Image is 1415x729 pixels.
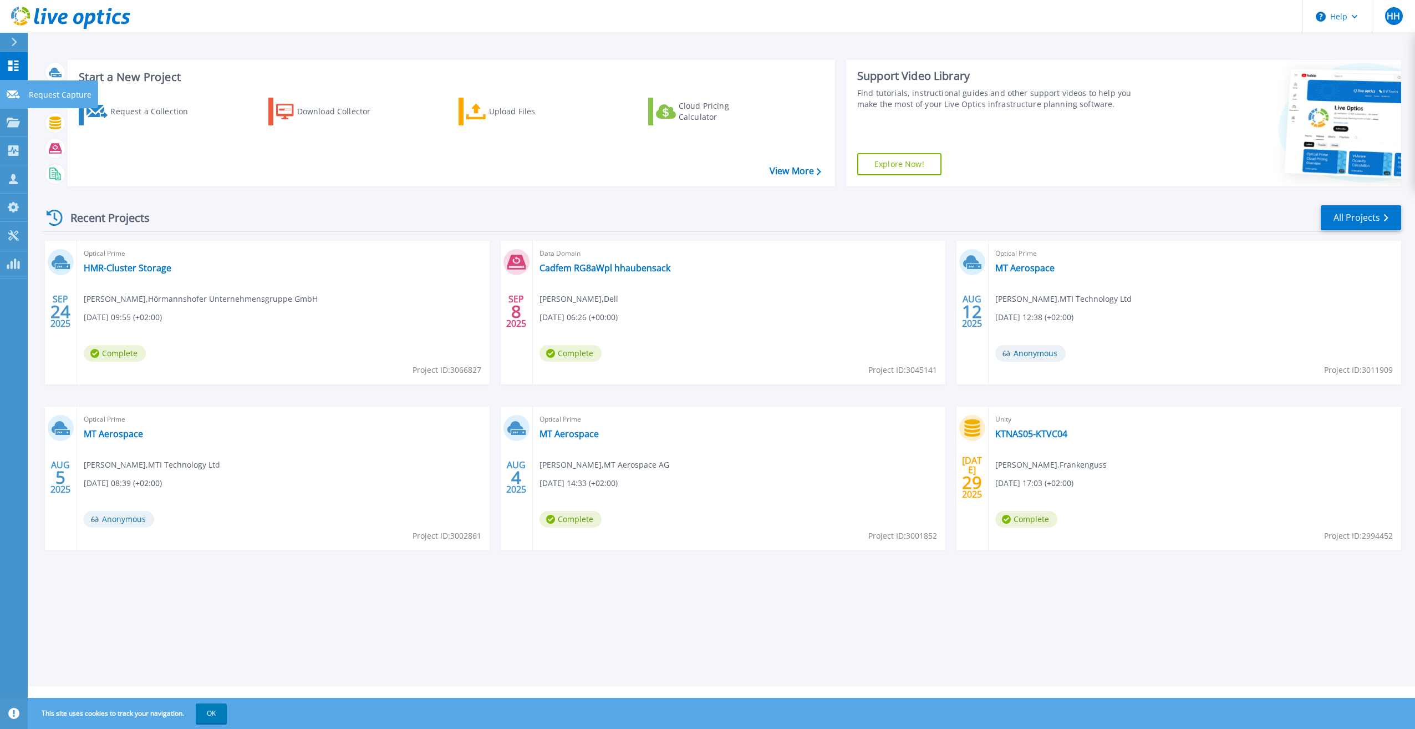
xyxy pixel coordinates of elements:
[489,100,578,123] div: Upload Files
[459,98,582,125] a: Upload Files
[961,291,983,332] div: AUG 2025
[539,247,939,260] span: Data Domain
[857,88,1144,110] div: Find tutorials, instructional guides and other support videos to help you make the most of your L...
[962,478,982,487] span: 29
[84,247,483,260] span: Optical Prime
[539,511,602,528] span: Complete
[995,311,1073,323] span: [DATE] 12:38 (+02:00)
[868,364,937,376] span: Project ID: 3045141
[539,413,939,426] span: Optical Prime
[268,98,392,125] a: Download Collector
[539,311,618,323] span: [DATE] 06:26 (+00:00)
[539,293,618,305] span: [PERSON_NAME] , Dell
[962,307,982,316] span: 12
[196,703,227,723] button: OK
[1324,364,1393,376] span: Project ID: 3011909
[79,98,202,125] a: Request a Collection
[50,457,71,498] div: AUG 2025
[770,166,821,176] a: View More
[857,153,941,175] a: Explore Now!
[84,311,162,323] span: [DATE] 09:55 (+02:00)
[539,262,670,274] a: Cadfem RG8aWpl hhaubensack
[84,459,220,471] span: [PERSON_NAME] , MTI Technology Ltd
[995,247,1394,260] span: Optical Prime
[30,703,227,723] span: This site uses cookies to track your navigation.
[857,69,1144,83] div: Support Video Library
[995,262,1055,274] a: MT Aerospace
[648,98,772,125] a: Cloud Pricing Calculator
[961,457,983,498] div: [DATE] 2025
[539,459,669,471] span: [PERSON_NAME] , MT Aerospace AG
[84,262,171,274] a: HMR-Cluster Storage
[413,364,481,376] span: Project ID: 3066827
[539,428,599,439] a: MT Aerospace
[511,473,521,482] span: 4
[413,530,481,542] span: Project ID: 3002861
[995,477,1073,489] span: [DATE] 17:03 (+02:00)
[511,307,521,316] span: 8
[995,511,1057,528] span: Complete
[995,459,1107,471] span: [PERSON_NAME] , Frankenguss
[84,477,162,489] span: [DATE] 08:39 (+02:00)
[43,204,165,231] div: Recent Projects
[995,428,1067,439] a: KTNAS05-KTVC04
[1387,12,1400,21] span: HH
[84,413,483,426] span: Optical Prime
[110,100,199,123] div: Request a Collection
[868,530,937,542] span: Project ID: 3001852
[1324,530,1393,542] span: Project ID: 2994452
[995,345,1066,362] span: Anonymous
[84,428,143,439] a: MT Aerospace
[79,71,821,83] h3: Start a New Project
[84,345,146,362] span: Complete
[50,291,71,332] div: SEP 2025
[539,345,602,362] span: Complete
[506,457,527,498] div: AUG 2025
[679,100,767,123] div: Cloud Pricing Calculator
[506,291,527,332] div: SEP 2025
[539,477,618,489] span: [DATE] 14:33 (+02:00)
[84,293,318,305] span: [PERSON_NAME] , Hörmannshofer Unternehmensgruppe GmbH
[1321,205,1401,230] a: All Projects
[29,80,91,109] p: Request Capture
[55,473,65,482] span: 5
[84,511,154,528] span: Anonymous
[995,293,1132,305] span: [PERSON_NAME] , MTI Technology Ltd
[995,413,1394,426] span: Unity
[297,100,386,123] div: Download Collector
[50,307,70,316] span: 24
